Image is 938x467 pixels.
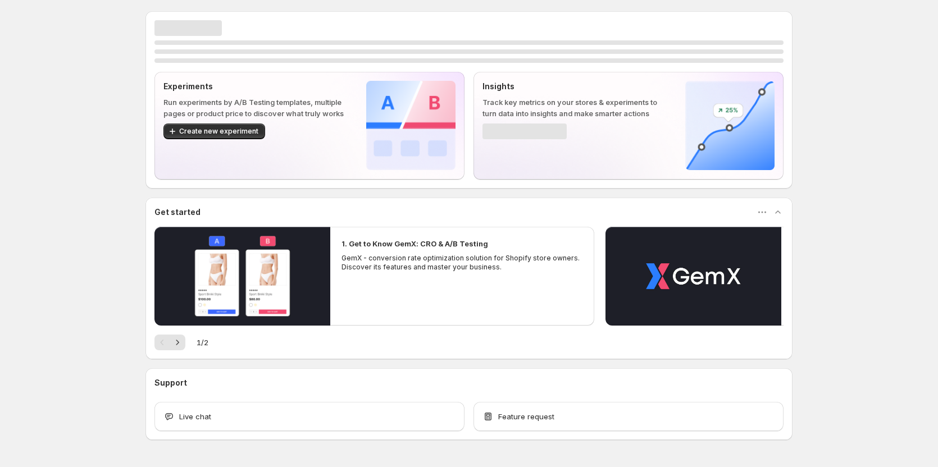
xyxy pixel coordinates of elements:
[170,335,185,350] button: Next
[605,227,781,326] button: Play video
[163,123,265,139] button: Create new experiment
[197,337,208,348] span: 1 / 2
[482,81,667,92] p: Insights
[154,207,201,218] h3: Get started
[154,335,185,350] nav: Pagination
[179,127,258,136] span: Create new experiment
[154,377,187,388] h3: Support
[163,97,348,119] p: Run experiments by A/B Testing templates, multiple pages or product price to discover what truly ...
[341,254,583,272] p: GemX - conversion rate optimization solution for Shopify store owners. Discover its features and ...
[179,411,211,422] span: Live chat
[366,81,456,170] img: Experiments
[341,238,488,249] h2: 1. Get to Know GemX: CRO & A/B Testing
[498,411,554,422] span: Feature request
[685,81,775,170] img: Insights
[482,97,667,119] p: Track key metrics on your stores & experiments to turn data into insights and make smarter actions
[163,81,348,92] p: Experiments
[154,227,330,326] button: Play video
